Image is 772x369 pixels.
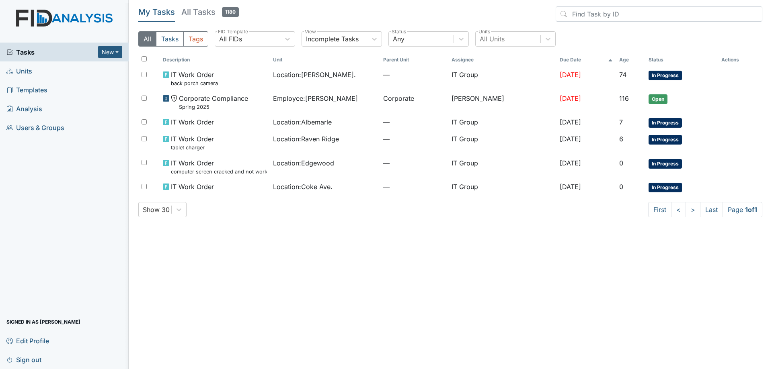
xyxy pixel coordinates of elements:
[179,94,248,111] span: Corporate Compliance Spring 2025
[183,31,208,47] button: Tags
[383,117,445,127] span: —
[645,53,718,67] th: Toggle SortBy
[156,31,184,47] button: Tasks
[273,182,333,192] span: Location : Coke Ave.
[98,46,122,58] button: New
[222,7,239,17] span: 1180
[619,118,623,126] span: 7
[273,94,358,103] span: Employee : [PERSON_NAME]
[560,135,581,143] span: [DATE]
[143,205,170,214] div: Show 30
[179,103,248,111] small: Spring 2025
[171,70,218,87] span: IT Work Order back porch camera
[448,114,556,131] td: IT Group
[723,202,762,217] span: Page
[219,34,242,44] div: All FIDs
[383,134,445,144] span: —
[171,144,214,151] small: tablet charger
[383,70,445,80] span: —
[270,53,380,67] th: Toggle SortBy
[306,34,359,44] div: Incomplete Tasks
[273,70,356,80] span: Location : [PERSON_NAME].
[686,202,700,217] a: >
[648,202,671,217] a: First
[273,117,332,127] span: Location : Albemarle
[6,121,64,134] span: Users & Groups
[6,84,47,96] span: Templates
[448,90,556,114] td: [PERSON_NAME]
[556,6,762,22] input: Find Task by ID
[138,31,156,47] button: All
[718,53,758,67] th: Actions
[393,34,404,44] div: Any
[160,53,270,67] th: Toggle SortBy
[181,6,239,18] h5: All Tasks
[619,71,626,79] span: 74
[560,94,581,102] span: [DATE]
[171,182,214,192] span: IT Work Order
[619,159,623,167] span: 0
[619,135,623,143] span: 6
[448,131,556,155] td: IT Group
[649,71,682,80] span: In Progress
[171,134,214,151] span: IT Work Order tablet charger
[380,53,448,67] th: Toggle SortBy
[649,159,682,169] span: In Progress
[171,158,267,175] span: IT Work Order computer screen cracked and not working need new one
[138,31,208,47] div: Type filter
[619,183,623,191] span: 0
[649,183,682,192] span: In Progress
[171,117,214,127] span: IT Work Order
[560,71,581,79] span: [DATE]
[556,53,616,67] th: Toggle SortBy
[649,118,682,128] span: In Progress
[142,56,147,61] input: Toggle All Rows Selected
[138,6,175,18] h5: My Tasks
[671,202,686,217] a: <
[448,53,556,67] th: Assignee
[448,67,556,90] td: IT Group
[6,334,49,347] span: Edit Profile
[171,168,267,175] small: computer screen cracked and not working need new one
[448,179,556,196] td: IT Group
[273,158,334,168] span: Location : Edgewood
[6,353,41,366] span: Sign out
[383,94,414,103] span: Corporate
[560,118,581,126] span: [DATE]
[383,158,445,168] span: —
[560,159,581,167] span: [DATE]
[560,183,581,191] span: [DATE]
[616,53,645,67] th: Toggle SortBy
[6,65,32,77] span: Units
[480,34,505,44] div: All Units
[448,155,556,179] td: IT Group
[6,47,98,57] a: Tasks
[6,316,80,328] span: Signed in as [PERSON_NAME]
[648,202,762,217] nav: task-pagination
[383,182,445,192] span: —
[273,134,339,144] span: Location : Raven Ridge
[700,202,723,217] a: Last
[6,102,42,115] span: Analysis
[619,94,629,102] span: 116
[745,206,757,214] strong: 1 of 1
[171,80,218,87] small: back porch camera
[649,94,667,104] span: Open
[649,135,682,145] span: In Progress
